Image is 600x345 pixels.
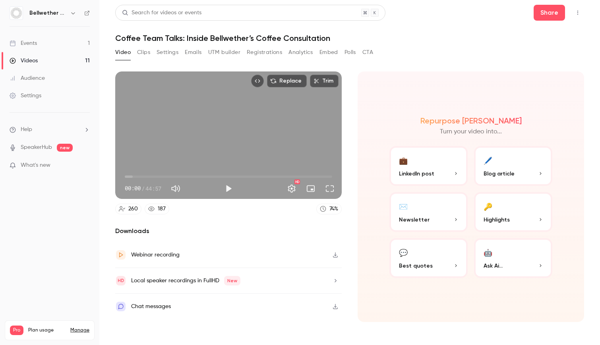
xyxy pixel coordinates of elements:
div: Local speaker recordings in FullHD [131,276,240,285]
button: Mute [168,181,184,197]
button: UTM builder [208,46,240,59]
div: 74 % [329,205,338,213]
button: Embed [319,46,338,59]
span: Plan usage [28,327,66,333]
button: Polls [345,46,356,59]
div: Settings [10,92,41,100]
button: 💬Best quotes [389,238,468,278]
button: Share [534,5,565,21]
button: 💼LinkedIn post [389,146,468,186]
a: SpeakerHub [21,143,52,152]
button: Replace [267,75,307,87]
button: ✉️Newsletter [389,192,468,232]
button: Settings [157,46,178,59]
button: Embed video [251,75,264,87]
button: 🤖Ask Ai... [474,238,552,278]
button: Settings [284,181,300,197]
span: Ask Ai... [484,262,503,270]
button: Emails [185,46,201,59]
span: What's new [21,161,50,170]
h2: Repurpose [PERSON_NAME] [420,116,522,125]
span: Help [21,125,32,134]
span: 44:57 [145,184,161,193]
button: Full screen [322,181,338,197]
button: Analytics [288,46,313,59]
iframe: Noticeable Trigger [80,162,90,169]
h6: Bellwether Coffee [29,9,67,17]
h2: Downloads [115,226,342,236]
button: Top Bar Actions [571,6,584,19]
a: 74% [316,204,342,214]
div: ✉️ [399,200,408,212]
div: Audience [10,74,45,82]
div: Webinar recording [131,250,180,260]
div: HD [294,179,300,184]
span: 00:00 [125,184,141,193]
div: Chat messages [131,302,171,311]
span: Newsletter [399,216,430,224]
div: 00:00 [125,184,161,193]
div: 💬 [399,246,408,258]
span: new [57,144,73,152]
div: 💼 [399,154,408,166]
a: 260 [115,204,141,214]
button: Turn on miniplayer [303,181,319,197]
button: Clips [137,46,150,59]
button: Registrations [247,46,282,59]
a: Manage [70,327,89,333]
p: Turn your video into... [440,127,502,137]
button: Video [115,46,131,59]
span: LinkedIn post [399,170,434,178]
span: Blog article [484,170,515,178]
div: Videos [10,57,38,65]
div: 🔑 [484,200,492,212]
div: Search for videos or events [122,9,201,17]
button: Play [221,181,236,197]
h1: Coffee Team Talks: Inside Bellwether’s Coffee Consultation [115,33,584,43]
span: Highlights [484,216,510,224]
button: Trim [310,75,339,87]
a: 187 [145,204,169,214]
div: 🤖 [484,246,492,258]
li: help-dropdown-opener [10,125,90,134]
div: 🖊️ [484,154,492,166]
button: CTA [362,46,373,59]
span: Best quotes [399,262,433,270]
img: Bellwether Coffee [10,7,23,19]
button: 🔑Highlights [474,192,552,232]
div: 260 [128,205,138,213]
span: New [224,276,240,285]
div: 187 [158,205,166,213]
button: 🖊️Blog article [474,146,552,186]
span: / [141,184,145,193]
div: Events [10,39,37,47]
span: Pro [10,326,23,335]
